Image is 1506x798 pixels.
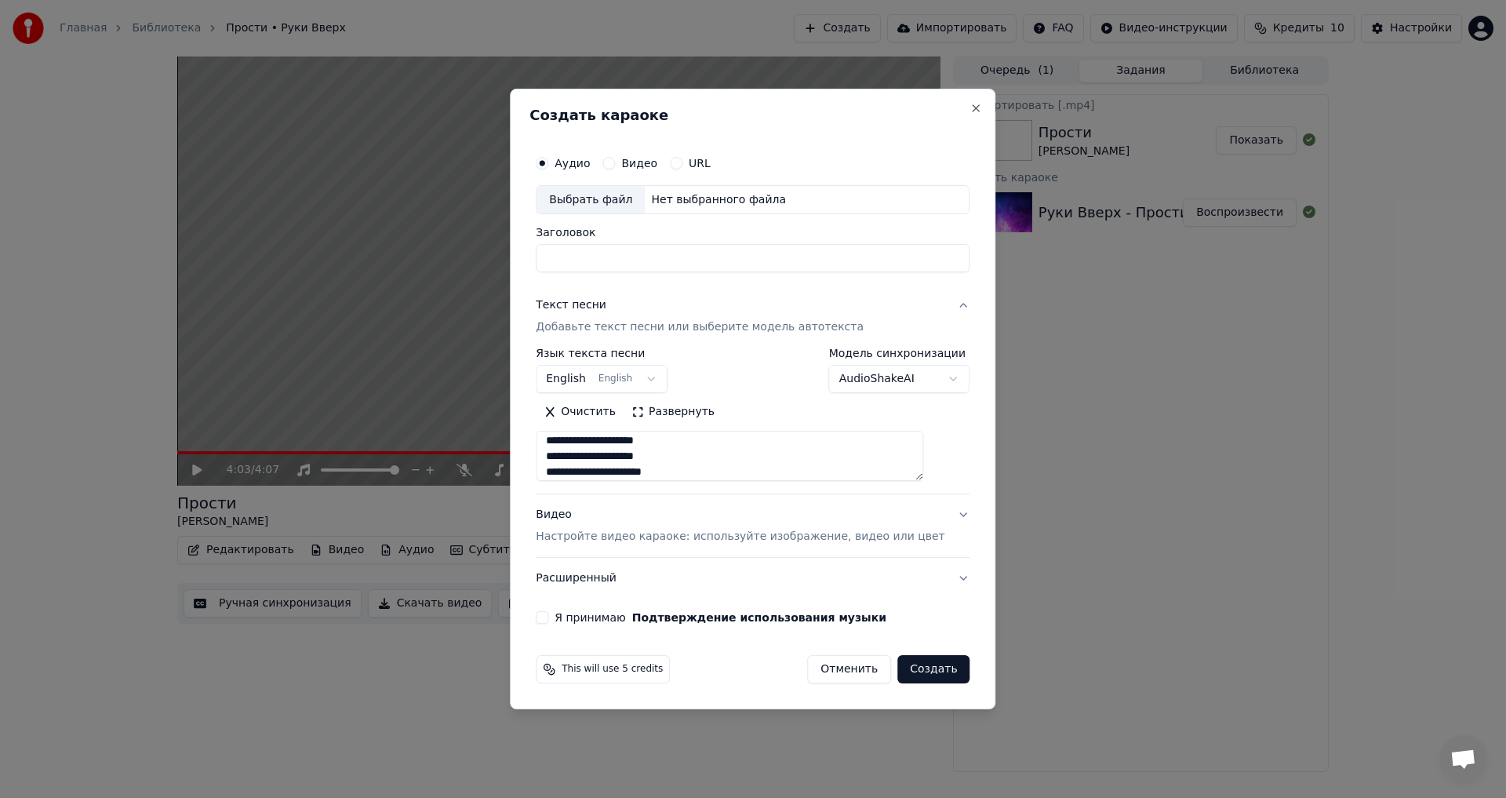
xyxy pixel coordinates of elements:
div: Текст песни [536,298,606,314]
button: Развернуть [624,400,722,425]
button: Текст песниДобавьте текст песни или выберите модель автотекста [536,286,969,348]
button: Расширенный [536,558,969,599]
label: Видео [621,158,657,169]
label: Заголовок [536,228,969,239]
span: This will use 5 credits [562,663,663,676]
div: Текст песниДобавьте текст песни или выберите модель автотекста [536,348,969,494]
p: Настройте видео караоке: используйте изображение, видео или цвет [536,529,944,545]
label: URL [689,158,711,169]
h2: Создать караоке [529,108,976,122]
div: Выбрать файл [537,186,645,214]
label: Язык текста песни [536,348,668,359]
button: Создать [897,655,969,683]
p: Добавьте текст песни или выберите модель автотекста [536,320,864,336]
div: Нет выбранного файла [645,192,792,208]
button: ВидеоНастройте видео караоке: используйте изображение, видео или цвет [536,495,969,558]
label: Модель синхронизации [829,348,970,359]
button: Я принимаю [632,612,886,623]
button: Очистить [536,400,624,425]
label: Аудио [555,158,590,169]
div: Видео [536,508,944,545]
button: Отменить [807,655,891,683]
label: Я принимаю [555,612,886,623]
